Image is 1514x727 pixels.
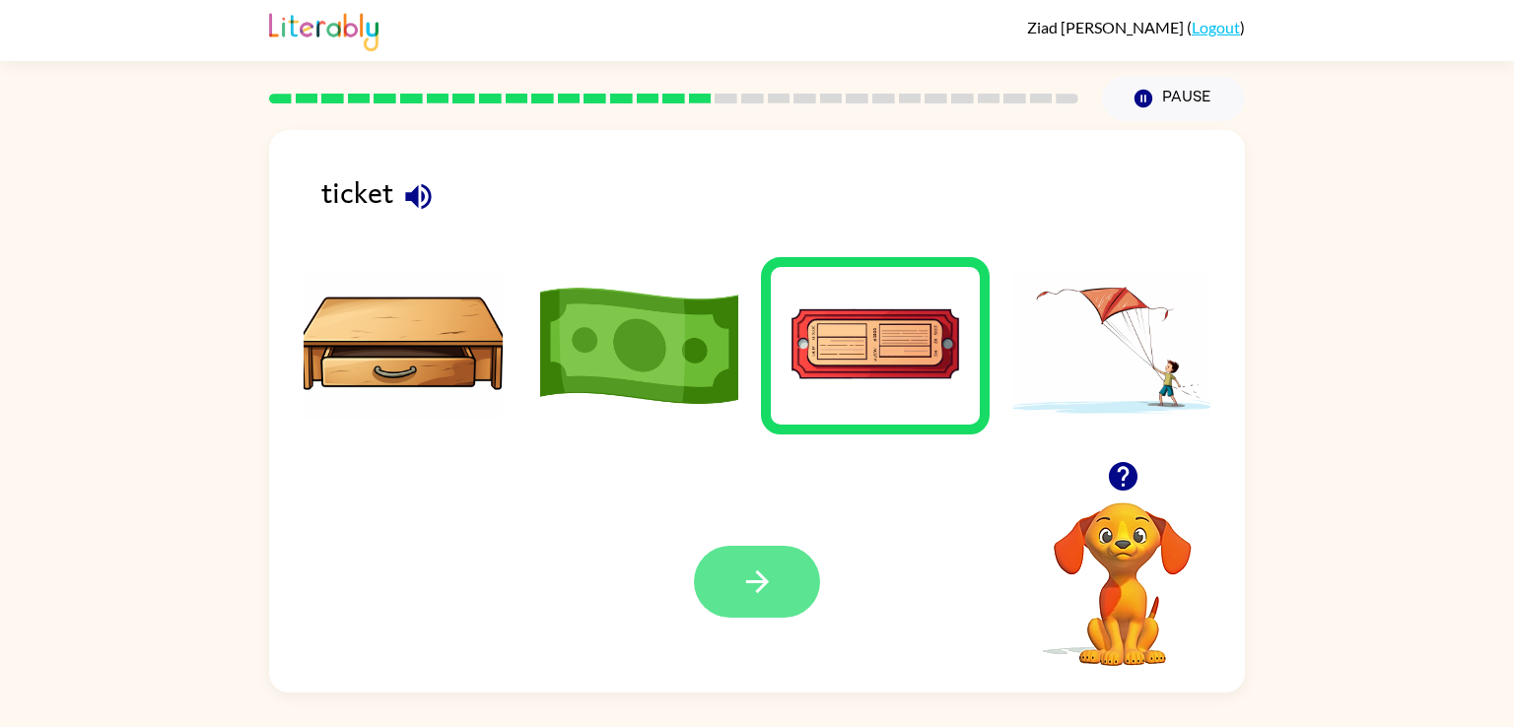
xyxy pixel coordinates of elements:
[1027,18,1245,36] div: ( )
[1102,76,1245,121] button: Pause
[1027,18,1187,36] span: Ziad [PERSON_NAME]
[304,272,503,420] img: Answer choice 1
[1012,272,1211,420] img: Answer choice 4
[540,272,739,420] img: Answer choice 2
[1024,472,1221,669] video: Your browser must support playing .mp4 files to use Literably. Please try using another browser.
[269,8,378,51] img: Literably
[776,272,975,420] img: Answer choice 3
[321,169,1245,231] div: ticket
[1192,18,1240,36] a: Logout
